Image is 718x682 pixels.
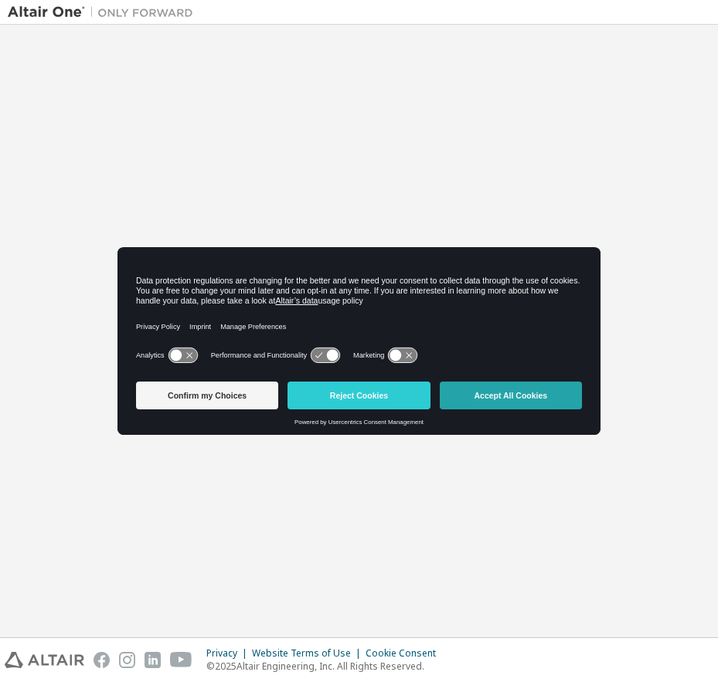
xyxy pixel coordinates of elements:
[5,652,84,668] img: altair_logo.svg
[94,652,110,668] img: facebook.svg
[252,647,366,660] div: Website Terms of Use
[119,652,135,668] img: instagram.svg
[366,647,445,660] div: Cookie Consent
[206,647,252,660] div: Privacy
[206,660,445,673] p: © 2025 Altair Engineering, Inc. All Rights Reserved.
[170,652,192,668] img: youtube.svg
[8,5,201,20] img: Altair One
[145,652,161,668] img: linkedin.svg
